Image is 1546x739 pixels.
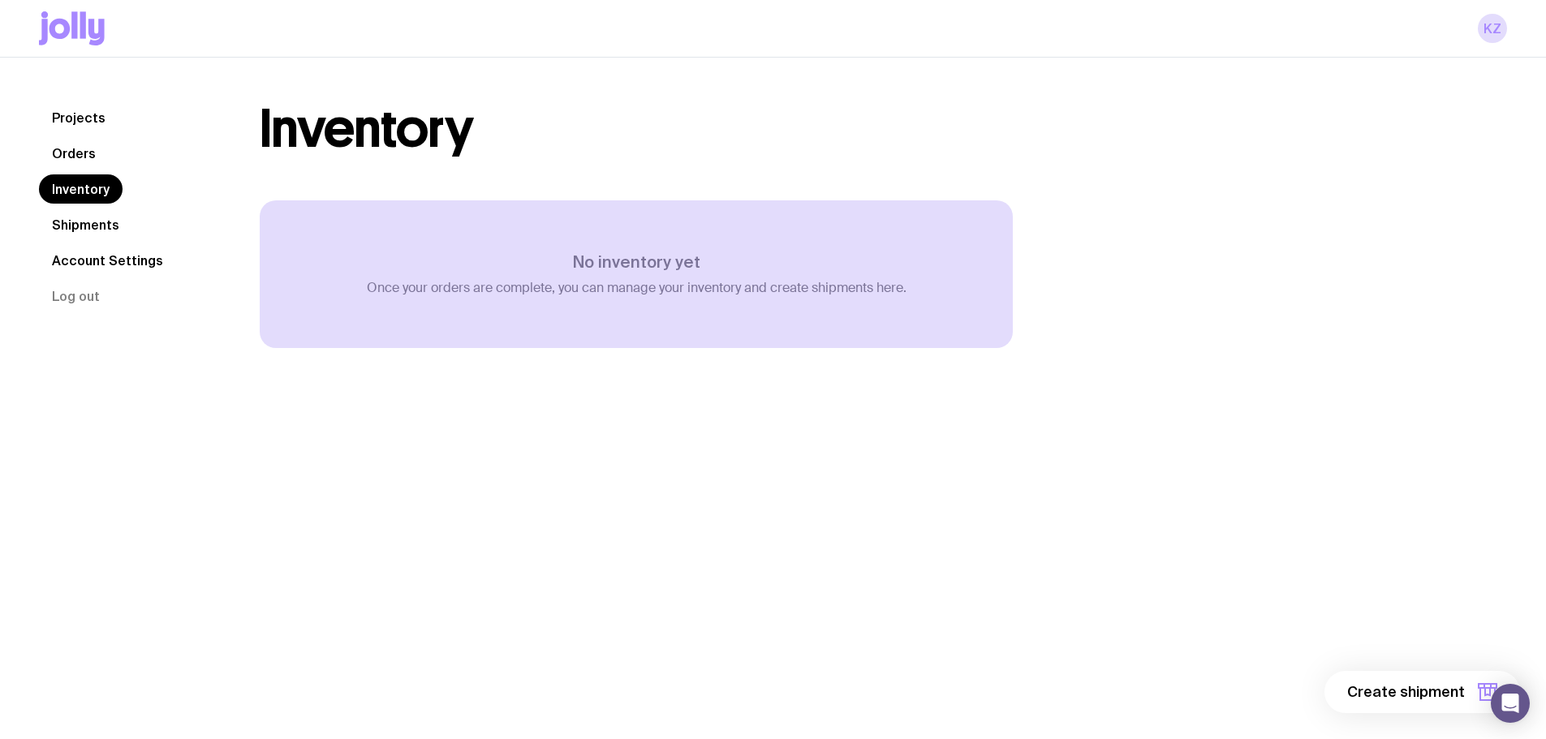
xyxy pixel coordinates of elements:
[39,174,123,204] a: Inventory
[1347,682,1465,702] span: Create shipment
[39,281,113,311] button: Log out
[367,280,906,296] p: Once your orders are complete, you can manage your inventory and create shipments here.
[260,103,473,155] h1: Inventory
[1478,14,1507,43] a: KZ
[39,103,118,132] a: Projects
[367,252,906,272] h3: No inventory yet
[1324,671,1520,713] button: Create shipment
[39,139,109,168] a: Orders
[39,246,176,275] a: Account Settings
[39,210,132,239] a: Shipments
[1491,684,1530,723] div: Open Intercom Messenger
